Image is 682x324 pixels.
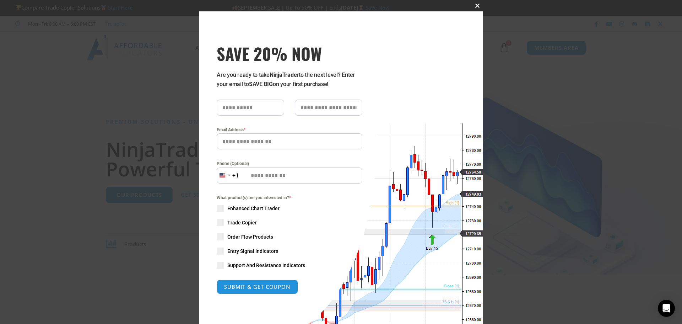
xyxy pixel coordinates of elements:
button: Selected country [217,168,239,184]
label: Trade Copier [217,219,362,226]
span: Entry Signal Indicators [227,248,278,255]
strong: NinjaTrader [270,71,299,78]
div: Open Intercom Messenger [658,300,675,317]
button: SUBMIT & GET COUPON [217,280,298,294]
label: Support And Resistance Indicators [217,262,362,269]
span: SAVE 20% NOW [217,43,362,63]
label: Email Address [217,126,362,133]
span: Order Flow Products [227,233,273,240]
label: Entry Signal Indicators [217,248,362,255]
div: +1 [232,171,239,180]
span: Enhanced Chart Trader [227,205,280,212]
strong: SAVE BIG [249,81,273,87]
span: Support And Resistance Indicators [227,262,305,269]
label: Enhanced Chart Trader [217,205,362,212]
span: Trade Copier [227,219,257,226]
p: Are you ready to take to the next level? Enter your email to on your first purchase! [217,70,362,89]
span: What product(s) are you interested in? [217,194,362,201]
label: Phone (Optional) [217,160,362,167]
label: Order Flow Products [217,233,362,240]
